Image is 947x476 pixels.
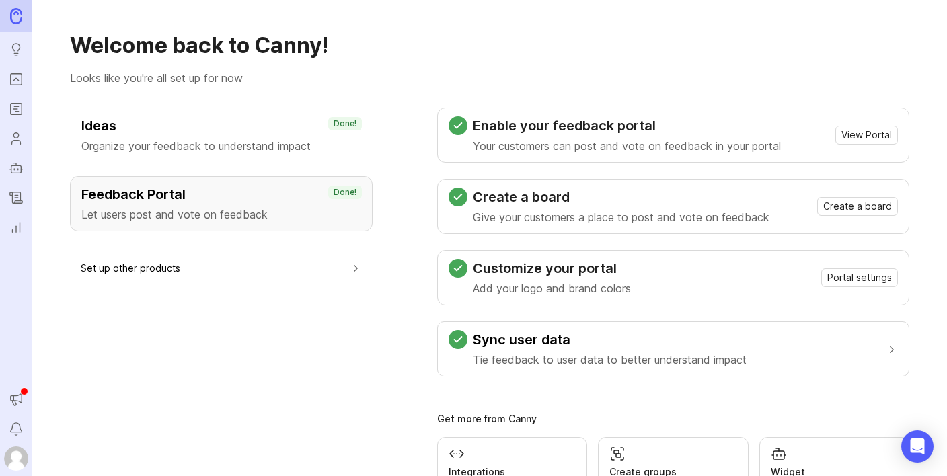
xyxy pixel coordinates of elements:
a: Changelog [4,186,28,210]
h3: Enable your feedback portal [473,116,781,135]
p: Let users post and vote on feedback [81,206,361,223]
h3: Feedback Portal [81,185,361,204]
a: Users [4,126,28,151]
p: Give your customers a place to post and vote on feedback [473,209,769,225]
a: Autopilot [4,156,28,180]
p: Tie feedback to user data to better understand impact [473,352,747,368]
button: Sync user dataTie feedback to user data to better understand impact [449,322,898,376]
p: Your customers can post and vote on feedback in your portal [473,138,781,154]
a: Reporting [4,215,28,239]
p: Done! [334,187,356,198]
p: Done! [334,118,356,129]
span: Portal settings [827,271,892,284]
a: Portal [4,67,28,91]
h3: Sync user data [473,330,747,349]
p: Organize your feedback to understand impact [81,138,361,154]
img: Andrew Demeter [4,446,28,471]
button: Create a board [817,197,898,216]
p: Looks like you're all set up for now [70,70,909,86]
button: View Portal [835,126,898,145]
p: Add your logo and brand colors [473,280,631,296]
button: Portal settings [821,268,898,287]
button: Notifications [4,417,28,441]
div: Open Intercom Messenger [901,430,934,463]
button: Set up other products [81,253,362,283]
span: View Portal [841,128,892,142]
h3: Customize your portal [473,259,631,278]
img: Canny Home [10,8,22,24]
div: Get more from Canny [437,414,909,424]
h1: Welcome back to Canny! [70,32,909,59]
h3: Ideas [81,116,361,135]
a: Ideas [4,38,28,62]
a: Roadmaps [4,97,28,121]
span: Create a board [823,200,892,213]
button: IdeasOrganize your feedback to understand impactDone! [70,108,373,163]
button: Feedback PortalLet users post and vote on feedbackDone! [70,176,373,231]
h3: Create a board [473,188,769,206]
button: Announcements [4,387,28,411]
